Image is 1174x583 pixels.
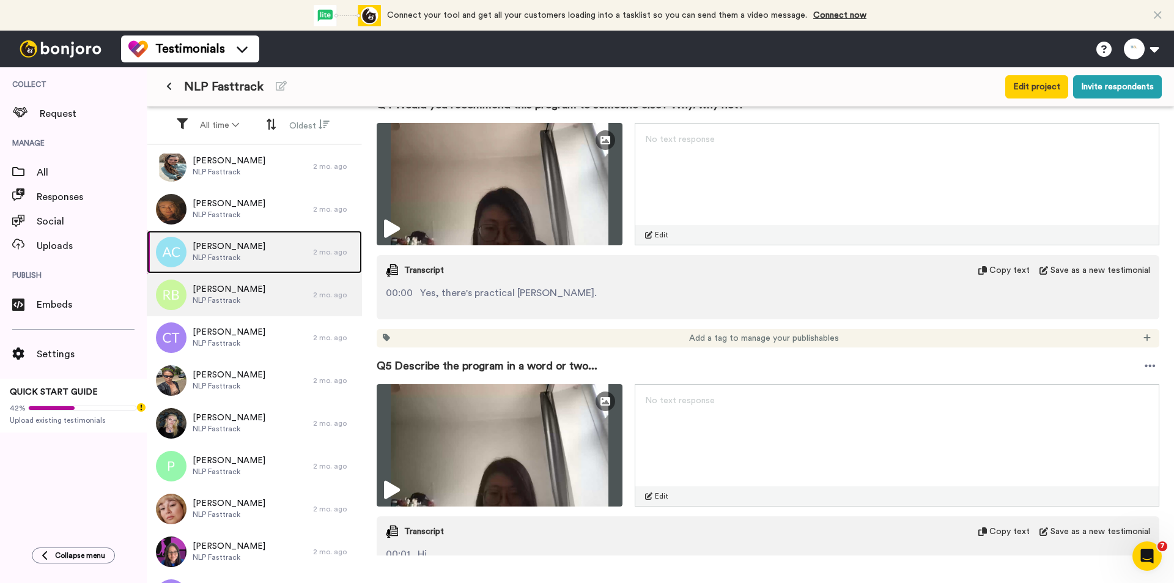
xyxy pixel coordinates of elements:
[156,365,186,396] img: ea3eba0b-f720-4182-b38d-f916d9d01190.jpeg
[404,525,444,538] span: Transcript
[314,5,381,26] div: animation
[193,283,265,295] span: [PERSON_NAME]
[193,510,265,519] span: NLP Fasttrack
[37,297,147,312] span: Embeds
[813,11,866,20] a: Connect now
[989,525,1030,538] span: Copy text
[147,188,362,231] a: [PERSON_NAME]NLP Fasttrack2 mo. ago
[645,396,715,405] span: No text response
[193,369,265,381] span: [PERSON_NAME]
[313,333,356,343] div: 2 mo. ago
[418,547,429,562] span: Hi.
[1073,75,1162,98] button: Invite respondents
[386,286,413,300] span: 00:00
[377,384,622,507] img: 7f7fb55e-2701-4763-b06f-b8dbed1fd063-thumbnail_full-1750322109.jpg
[155,40,225,58] span: Testimonials
[377,123,622,245] img: b722f27b-78df-4785-ade6-3e6de81353a8-thumbnail_full-1750322030.jpg
[184,78,264,95] span: NLP Fasttrack
[377,357,597,374] span: Q5 Describe the program in a word or two...
[193,240,265,253] span: [PERSON_NAME]
[147,488,362,530] a: [PERSON_NAME]NLP Fasttrack2 mo. ago
[147,273,362,316] a: [PERSON_NAME]NLP Fasttrack2 mo. ago
[420,286,597,300] span: Yes, there's practical [PERSON_NAME].
[1050,525,1150,538] span: Save as a new testimonial
[193,497,265,510] span: [PERSON_NAME]
[313,162,356,171] div: 2 mo. ago
[1157,541,1167,551] span: 7
[193,455,265,467] span: [PERSON_NAME]
[193,424,265,434] span: NLP Fasttrack
[147,359,362,402] a: [PERSON_NAME]NLP Fasttrack2 mo. ago
[10,388,98,396] span: QUICK START GUIDE
[156,408,186,439] img: cc8317c4-8a3f-4079-bc5c-788323092978.jpeg
[655,230,668,240] span: Edit
[55,551,105,560] span: Collapse menu
[193,210,265,220] span: NLP Fasttrack
[147,231,362,273] a: [PERSON_NAME]NLP Fasttrack2 mo. ago
[282,114,337,137] button: Oldest
[15,40,106,58] img: bj-logo-header-white.svg
[32,548,115,563] button: Collapse menu
[689,332,839,344] span: Add a tag to manage your publishables
[147,530,362,573] a: [PERSON_NAME]NLP Fasttrack2 mo. ago
[193,167,265,177] span: NLP Fasttrack
[193,467,265,477] span: NLP Fasttrack
[156,537,186,567] img: 7171d28c-90a8-42fc-bee1-d5dc4ec7d511.png
[40,106,147,121] span: Request
[1050,264,1150,277] span: Save as a new testimonial
[37,239,147,253] span: Uploads
[136,402,147,413] div: Tooltip anchor
[37,165,147,180] span: All
[404,264,444,277] span: Transcript
[147,145,362,188] a: [PERSON_NAME]NLP Fasttrack2 mo. ago
[989,264,1030,277] span: Copy text
[37,347,147,362] span: Settings
[386,264,398,277] img: transcript.svg
[193,381,265,391] span: NLP Fasttrack
[147,445,362,488] a: [PERSON_NAME]NLP Fasttrack2 mo. ago
[128,39,148,59] img: tm-color.svg
[147,316,362,359] a: [PERSON_NAME]NLP Fasttrack2 mo. ago
[156,151,186,182] img: 34aa2e82-caf7-477b-aaf8-a07d23520bf3.png
[156,451,186,481] img: p.png
[313,204,356,214] div: 2 mo. ago
[10,415,137,425] span: Upload existing testimonials
[313,290,356,300] div: 2 mo. ago
[313,547,356,557] div: 2 mo. ago
[156,494,186,524] img: 161caa8c-0757-4b48-ac32-89a826d1d3b3.jpeg
[193,155,265,167] span: [PERSON_NAME]
[386,525,398,538] img: transcript.svg
[387,11,807,20] span: Connect your tool and get all your customers loading into a tasklist so you can send them a video...
[193,253,265,262] span: NLP Fasttrack
[37,214,147,229] span: Social
[10,403,26,413] span: 42%
[313,504,356,514] div: 2 mo. ago
[156,280,186,310] img: rb.png
[645,135,715,144] span: No text response
[1005,75,1068,98] button: Edit project
[156,322,186,353] img: ct.png
[1132,541,1162,571] iframe: Intercom live chat
[313,376,356,385] div: 2 mo. ago
[193,552,265,562] span: NLP Fasttrack
[147,402,362,445] a: [PERSON_NAME]NLP Fasttrack2 mo. ago
[37,190,147,204] span: Responses
[313,418,356,428] div: 2 mo. ago
[193,198,265,210] span: [PERSON_NAME]
[193,338,265,348] span: NLP Fasttrack
[313,461,356,471] div: 2 mo. ago
[193,114,246,136] button: All time
[193,412,265,424] span: [PERSON_NAME]
[386,547,410,562] span: 00:01
[313,247,356,257] div: 2 mo. ago
[193,295,265,305] span: NLP Fasttrack
[156,194,186,225] img: e4bb16ed-e31d-4b47-8584-661294dceead.jpeg
[193,326,265,338] span: [PERSON_NAME]
[655,491,668,501] span: Edit
[193,540,265,552] span: [PERSON_NAME]
[156,237,186,267] img: ac.png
